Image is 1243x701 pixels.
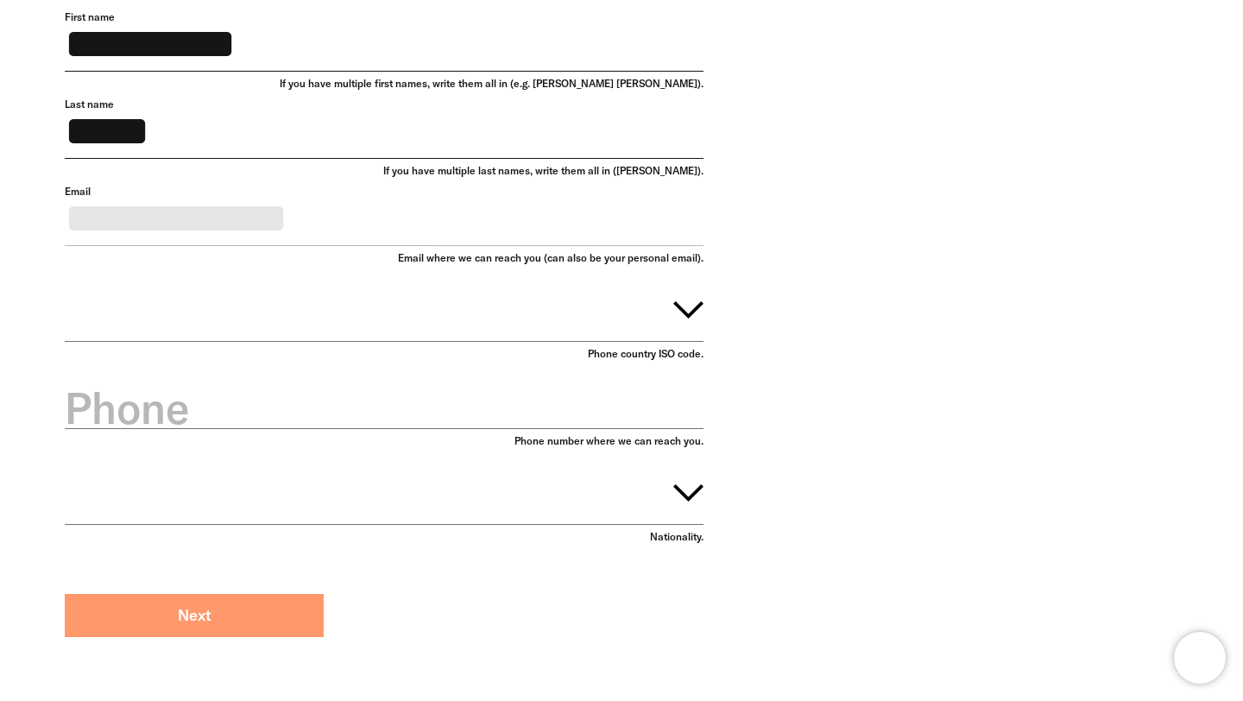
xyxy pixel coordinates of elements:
[65,77,704,98] div: If you have multiple first names, write them all in (e.g. [PERSON_NAME] [PERSON_NAME]).
[65,251,704,272] div: Email where we can reach you (can also be your personal email).
[65,98,704,111] label: Last name
[65,10,704,24] label: First name
[65,164,704,185] div: If you have multiple last names, write them all in ([PERSON_NAME]).
[1174,632,1226,684] iframe: Brevo live chat
[65,347,704,368] div: Phone country ISO code.
[65,594,324,637] button: Next
[65,434,704,455] div: Phone number where we can reach you.
[65,185,704,199] label: Email
[65,530,704,551] div: Nationality.
[65,378,704,439] label: Phone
